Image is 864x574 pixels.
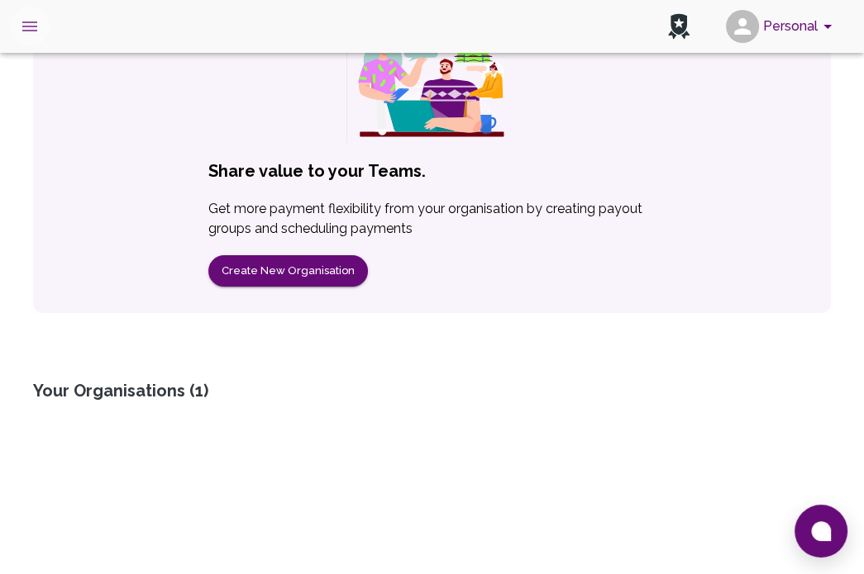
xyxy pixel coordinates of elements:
[208,199,656,239] body2: Get more payment flexibility from your organisation by creating payout groups and scheduling paym...
[208,255,368,287] button: Create New Organisation
[719,5,844,48] button: account of current user
[346,14,518,143] img: happy
[10,7,50,46] button: open drawer
[208,159,426,183] div: Share value to your Teams.
[33,379,831,402] div: Your Organisations ( 1 )
[795,505,847,557] button: Open chat window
